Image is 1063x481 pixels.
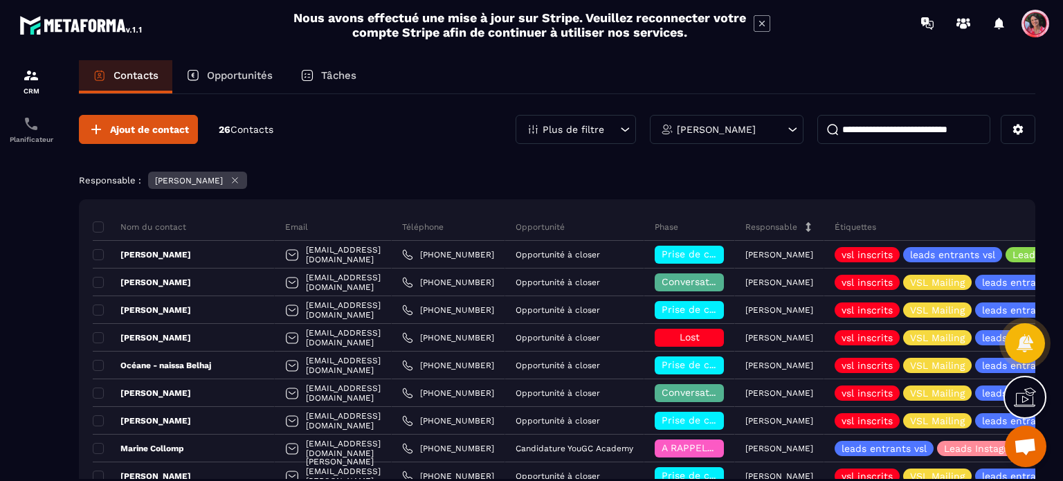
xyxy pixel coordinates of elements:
span: Conversation en cours [662,276,769,287]
p: [PERSON_NAME] [745,471,813,481]
a: Tâches [287,60,370,93]
img: formation [23,67,39,84]
p: Opportunité à closer [516,416,600,426]
p: Océane - naissa Belhaj [93,360,211,371]
p: [PERSON_NAME] [745,444,813,453]
p: VSL Mailing [910,416,965,426]
p: Planificateur [3,136,59,143]
a: [PHONE_NUMBER] [402,360,494,371]
span: Prise de contact effectuée [662,415,790,426]
span: A RAPPELER/GHOST/NO SHOW✖️ [662,442,818,453]
p: Opportunité à closer [516,305,600,315]
p: VSL Mailing [910,305,965,315]
h2: Nous avons effectué une mise à jour sur Stripe. Veuillez reconnecter votre compte Stripe afin de ... [293,10,747,39]
p: [PERSON_NAME] [745,278,813,287]
p: [PERSON_NAME] [677,125,756,134]
img: logo [19,12,144,37]
p: vsl inscrits [842,471,893,481]
p: [PERSON_NAME] [745,388,813,398]
p: Marine Collomp [93,443,184,454]
p: 26 [219,123,273,136]
p: VSL Mailing [910,278,965,287]
p: Tâches [321,69,356,82]
p: Opportunité à closer [516,388,600,398]
p: Opportunités [207,69,273,82]
span: Conversation en cours [662,387,769,398]
p: [PERSON_NAME] [93,332,191,343]
p: Leads ADS [1012,250,1062,260]
p: [PERSON_NAME] [93,388,191,399]
p: Téléphone [402,221,444,233]
p: [PERSON_NAME] [745,333,813,343]
div: Ouvrir le chat [1005,426,1046,467]
a: formationformationCRM [3,57,59,105]
p: VSL Mailing [910,471,965,481]
p: leads entrants vsl [842,444,927,453]
p: [PERSON_NAME] [155,176,223,185]
a: [PHONE_NUMBER] [402,388,494,399]
a: [PHONE_NUMBER] [402,305,494,316]
p: vsl inscrits [842,333,893,343]
p: [PERSON_NAME] [745,416,813,426]
a: [PHONE_NUMBER] [402,332,494,343]
p: Email [285,221,308,233]
p: VSL Mailing [910,333,965,343]
p: Opportunité à closer [516,250,600,260]
p: VSL Mailing [910,361,965,370]
p: [PERSON_NAME] [93,249,191,260]
a: Opportunités [172,60,287,93]
span: Prise de contact effectuée [662,470,790,481]
p: Responsable [745,221,797,233]
p: [PERSON_NAME] [93,415,191,426]
span: Lost [680,332,700,343]
p: Candidature YouGC Academy [516,444,633,453]
span: Contacts [230,124,273,135]
p: [PERSON_NAME] [745,250,813,260]
p: vsl inscrits [842,305,893,315]
p: Nom du contact [93,221,186,233]
span: Prise de contact effectuée [662,304,790,315]
p: Plus de filtre [543,125,604,134]
p: [PERSON_NAME] [93,277,191,288]
p: Étiquettes [835,221,876,233]
span: Ajout de contact [110,122,189,136]
p: leads entrants vsl [910,250,995,260]
a: [PHONE_NUMBER] [402,415,494,426]
p: [PERSON_NAME] [745,305,813,315]
span: Prise de contact effectuée [662,359,790,370]
button: Ajout de contact [79,115,198,144]
p: vsl inscrits [842,416,893,426]
a: [PHONE_NUMBER] [402,277,494,288]
span: Prise de contact effectuée [662,248,790,260]
p: vsl inscrits [842,361,893,370]
a: schedulerschedulerPlanificateur [3,105,59,154]
p: VSL Mailing [910,388,965,398]
p: Phase [655,221,678,233]
img: scheduler [23,116,39,132]
p: Opportunité à closer [516,361,600,370]
p: Opportunité [516,221,565,233]
p: Leads Instagram [944,444,1022,453]
p: Opportunité à closer [516,278,600,287]
p: vsl inscrits [842,278,893,287]
p: Opportunité à closer [516,471,600,481]
a: Contacts [79,60,172,93]
p: vsl inscrits [842,388,893,398]
p: [PERSON_NAME] [93,305,191,316]
p: Opportunité à closer [516,333,600,343]
p: Responsable : [79,175,141,185]
p: [PERSON_NAME] [745,361,813,370]
p: CRM [3,87,59,95]
a: [PHONE_NUMBER] [402,443,494,454]
a: [PHONE_NUMBER] [402,249,494,260]
p: Contacts [113,69,158,82]
p: vsl inscrits [842,250,893,260]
